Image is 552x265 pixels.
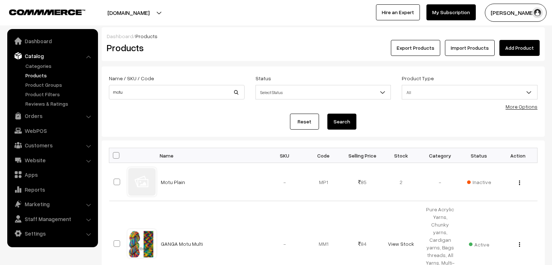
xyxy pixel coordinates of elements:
[402,86,537,99] span: All
[255,85,391,99] span: Select Status
[9,197,95,211] a: Marketing
[265,163,304,201] td: -
[161,179,185,185] a: Motu Plain
[469,239,489,248] span: Active
[391,40,440,56] button: Export Products
[265,148,304,163] th: SKU
[519,180,520,185] img: Menu
[24,90,95,98] a: Product Filters
[156,148,265,163] th: Name
[135,33,158,39] span: Products
[161,241,203,247] a: GANGA Motu Multi
[9,7,73,16] a: COMMMERCE
[24,81,95,89] a: Product Groups
[9,139,95,152] a: Customers
[109,85,245,99] input: Name / SKU / Code
[304,163,343,201] td: MP1
[343,163,382,201] td: 85
[519,242,520,247] img: Menu
[107,42,244,53] h2: Products
[402,85,537,99] span: All
[445,40,495,56] a: Import Products
[9,227,95,240] a: Settings
[9,168,95,181] a: Apps
[532,7,543,18] img: user
[9,109,95,122] a: Orders
[421,148,459,163] th: Category
[459,148,498,163] th: Status
[467,178,491,186] span: Inactive
[9,212,95,225] a: Staff Management
[82,4,175,22] button: [DOMAIN_NAME]
[109,74,154,82] label: Name / SKU / Code
[421,163,459,201] td: -
[499,40,540,56] a: Add Product
[290,114,319,130] a: Reset
[24,72,95,79] a: Products
[255,74,271,82] label: Status
[327,114,356,130] button: Search
[9,154,95,167] a: Website
[343,148,382,163] th: Selling Price
[9,9,85,15] img: COMMMERCE
[9,183,95,196] a: Reports
[506,103,537,110] a: More Options
[24,62,95,70] a: Categories
[107,32,540,40] div: /
[9,34,95,48] a: Dashboard
[426,4,476,20] a: My Subscription
[9,49,95,62] a: Catalog
[24,100,95,107] a: Reviews & Ratings
[107,33,133,39] a: Dashboard
[498,148,537,163] th: Action
[9,124,95,137] a: WebPOS
[382,148,421,163] th: Stock
[485,4,547,22] button: [PERSON_NAME]…
[256,86,391,99] span: Select Status
[304,148,343,163] th: Code
[376,4,420,20] a: Hire an Expert
[402,74,434,82] label: Product Type
[388,241,414,247] a: View Stock
[382,163,421,201] td: 2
